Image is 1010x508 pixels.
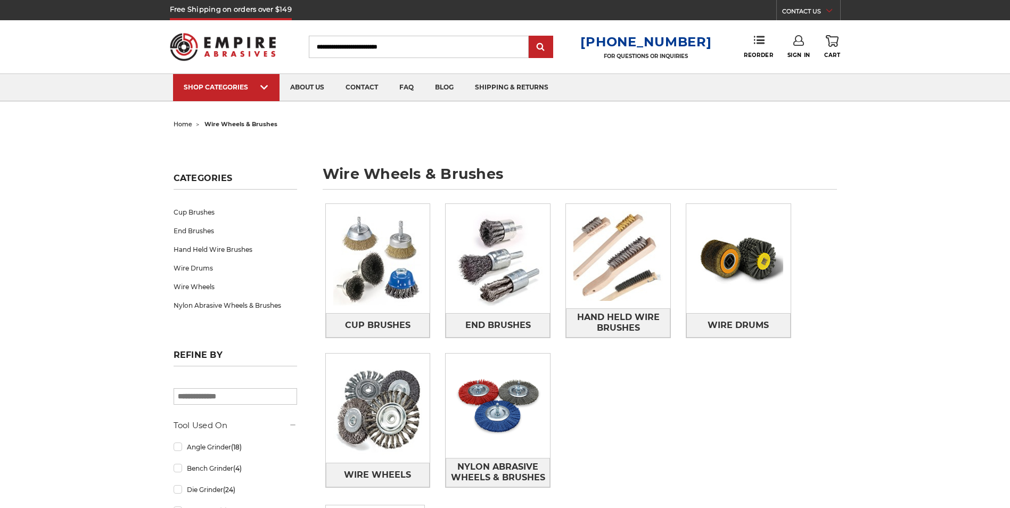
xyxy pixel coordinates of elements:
[326,354,430,463] img: Wire Wheels
[231,443,242,451] span: (18)
[174,240,297,259] a: Hand Held Wire Brushes
[174,222,297,240] a: End Brushes
[184,83,269,91] div: SHOP CATEGORIES
[280,74,335,101] a: about us
[566,308,670,338] a: Hand Held Wire Brushes
[708,316,769,334] span: Wire Drums
[174,259,297,277] a: Wire Drums
[174,203,297,222] a: Cup Brushes
[686,313,791,337] a: Wire Drums
[174,277,297,296] a: Wire Wheels
[465,316,531,334] span: End Brushes
[424,74,464,101] a: blog
[787,52,810,59] span: Sign In
[174,419,297,432] h5: Tool Used On
[824,52,840,59] span: Cart
[335,74,389,101] a: contact
[530,37,552,58] input: Submit
[174,296,297,315] a: Nylon Abrasive Wheels & Brushes
[345,316,410,334] span: Cup Brushes
[174,459,297,478] a: Bench Grinder(4)
[174,350,297,366] h5: Refine by
[174,480,297,499] a: Die Grinder(24)
[446,354,550,458] img: Nylon Abrasive Wheels & Brushes
[326,463,430,487] a: Wire Wheels
[174,120,192,128] a: home
[170,26,276,68] img: Empire Abrasives
[580,34,711,50] a: [PHONE_NUMBER]
[223,486,235,494] span: (24)
[824,35,840,59] a: Cart
[389,74,424,101] a: faq
[566,308,670,337] span: Hand Held Wire Brushes
[580,53,711,60] p: FOR QUESTIONS OR INQUIRIES
[174,438,297,456] a: Angle Grinder(18)
[464,74,559,101] a: shipping & returns
[566,204,670,308] img: Hand Held Wire Brushes
[344,466,411,484] span: Wire Wheels
[204,120,277,128] span: wire wheels & brushes
[446,313,550,337] a: End Brushes
[686,204,791,313] img: Wire Drums
[233,464,242,472] span: (4)
[446,204,550,313] img: End Brushes
[326,204,430,313] img: Cup Brushes
[323,167,837,190] h1: wire wheels & brushes
[326,313,430,337] a: Cup Brushes
[782,5,840,20] a: CONTACT US
[744,35,773,58] a: Reorder
[744,52,773,59] span: Reorder
[446,458,550,487] a: Nylon Abrasive Wheels & Brushes
[174,173,297,190] h5: Categories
